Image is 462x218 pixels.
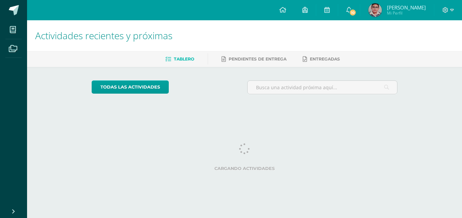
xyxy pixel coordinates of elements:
[35,29,172,42] span: Actividades recientes y próximas
[387,4,426,11] span: [PERSON_NAME]
[349,9,356,16] span: 10
[303,54,340,65] a: Entregadas
[248,81,397,94] input: Busca una actividad próxima aquí...
[222,54,286,65] a: Pendientes de entrega
[92,166,398,171] label: Cargando actividades
[368,3,382,17] img: a37c53406f447b11b2e89285c92faade.png
[229,56,286,62] span: Pendientes de entrega
[92,80,169,94] a: todas las Actividades
[310,56,340,62] span: Entregadas
[387,10,426,16] span: Mi Perfil
[165,54,194,65] a: Tablero
[174,56,194,62] span: Tablero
